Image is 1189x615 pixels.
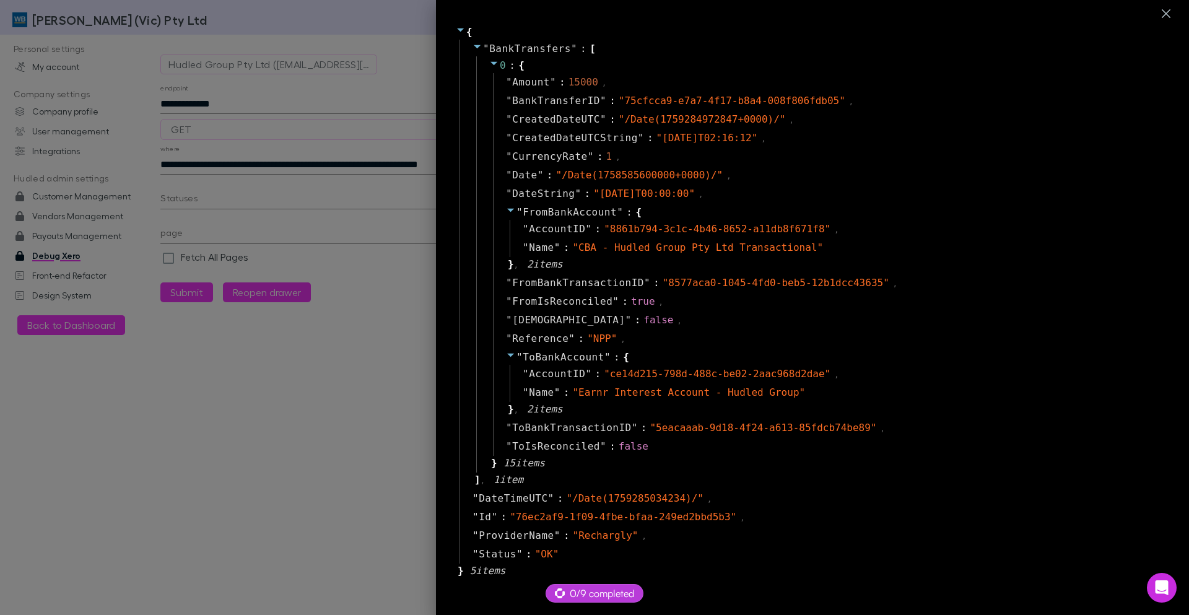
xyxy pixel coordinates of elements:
span: " [516,548,523,560]
span: " CBA - Hudled Group Pty Ltd Transactional " [572,242,823,253]
span: : [597,149,603,164]
span: 0 [500,59,506,71]
span: : [626,205,632,220]
span: " [506,314,512,326]
span: Status [479,547,516,562]
span: , [893,278,897,289]
span: " [588,150,594,162]
span: [DEMOGRAPHIC_DATA] [512,313,625,328]
span: " [625,314,632,326]
span: : [594,222,601,237]
span: " 5eacaaab-9d18-4f24-a613-85fdcb74be89 " [650,422,876,434]
span: 1 item [494,474,523,486]
span: , [790,115,794,126]
span: " [600,95,606,107]
span: Name [529,385,554,400]
span: , [602,77,606,89]
span: " [506,113,512,125]
span: " [523,368,529,380]
span: " [585,223,591,235]
span: 2 item s [527,258,563,270]
span: " 76ec2af9-1f09-4fbe-bfaa-249ed2bbd5b3 " [510,511,736,523]
div: false [619,439,648,454]
span: , [849,96,853,107]
span: " [523,386,529,398]
div: 1 [606,149,612,164]
span: " [506,188,512,199]
span: " [554,386,560,398]
span: FromIsReconciled [512,294,612,309]
span: Amount [512,75,550,90]
span: : [564,240,570,255]
span: " [506,95,512,107]
span: " [506,440,512,452]
span: , [761,133,765,144]
span: " 8861b794-3c1c-4b46-8652-a11db8f671f8 " [604,223,830,235]
span: " [506,76,512,88]
div: Open Intercom Messenger [1147,573,1177,603]
span: : [501,510,507,525]
span: , [881,423,885,434]
span: " NPP " [587,333,617,344]
span: " [473,530,479,541]
span: BankTransfers [489,43,571,55]
span: " [506,150,512,162]
span: : [635,313,641,328]
span: , [514,260,518,271]
span: FromBankTransactionID [512,276,644,290]
span: : [580,41,586,56]
span: : [622,294,628,309]
span: " [473,492,479,504]
span: } [489,456,497,471]
span: " [523,242,529,253]
span: , [834,369,838,380]
span: : [526,547,532,562]
span: : [578,331,584,346]
span: Reference [512,331,568,346]
span: ] [473,473,481,487]
span: Id [479,510,491,525]
span: } [506,257,514,272]
span: ToBankTransactionID [512,421,632,435]
span: " [506,132,512,144]
span: " [506,295,512,307]
span: " [600,440,606,452]
span: " OK " [535,548,559,560]
span: } [456,564,464,578]
span: " [554,242,560,253]
span: , [659,297,663,308]
span: : [609,94,616,108]
span: " [554,530,560,541]
span: " [585,368,591,380]
span: " [568,333,575,344]
span: : [557,491,564,506]
span: : [509,58,515,73]
span: " [600,113,606,125]
span: : [641,421,647,435]
span: FromBankAccount [523,206,617,218]
span: " [473,548,479,560]
span: , [740,512,744,523]
span: " Earnr Interest Account - Hudled Group " [572,386,805,398]
span: " 8577aca0-1045-4fd0-beb5-12b1dcc43635 " [663,277,889,289]
span: , [677,315,681,326]
span: 5 item s [470,565,506,577]
span: " [638,132,644,144]
span: , [642,531,647,542]
span: ToIsReconciled [512,439,600,454]
span: CurrencyRate [512,149,588,164]
div: true [631,294,655,309]
span: : [653,276,660,290]
span: Date [512,168,538,183]
span: " [516,206,523,218]
span: DateTimeUTC [479,491,547,506]
span: : [585,186,591,201]
span: CreatedDateUTC [512,112,600,127]
span: " ce14d215-798d-488c-be02-2aac968d2dae " [604,368,830,380]
div: 15000 [568,75,598,90]
span: AccountID [529,222,585,237]
span: " /Date(1758585600000+0000)/ " [555,169,723,181]
span: ProviderName [479,528,554,543]
div: false [643,313,673,328]
span: " [DATE]T02:16:12 " [656,132,758,144]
